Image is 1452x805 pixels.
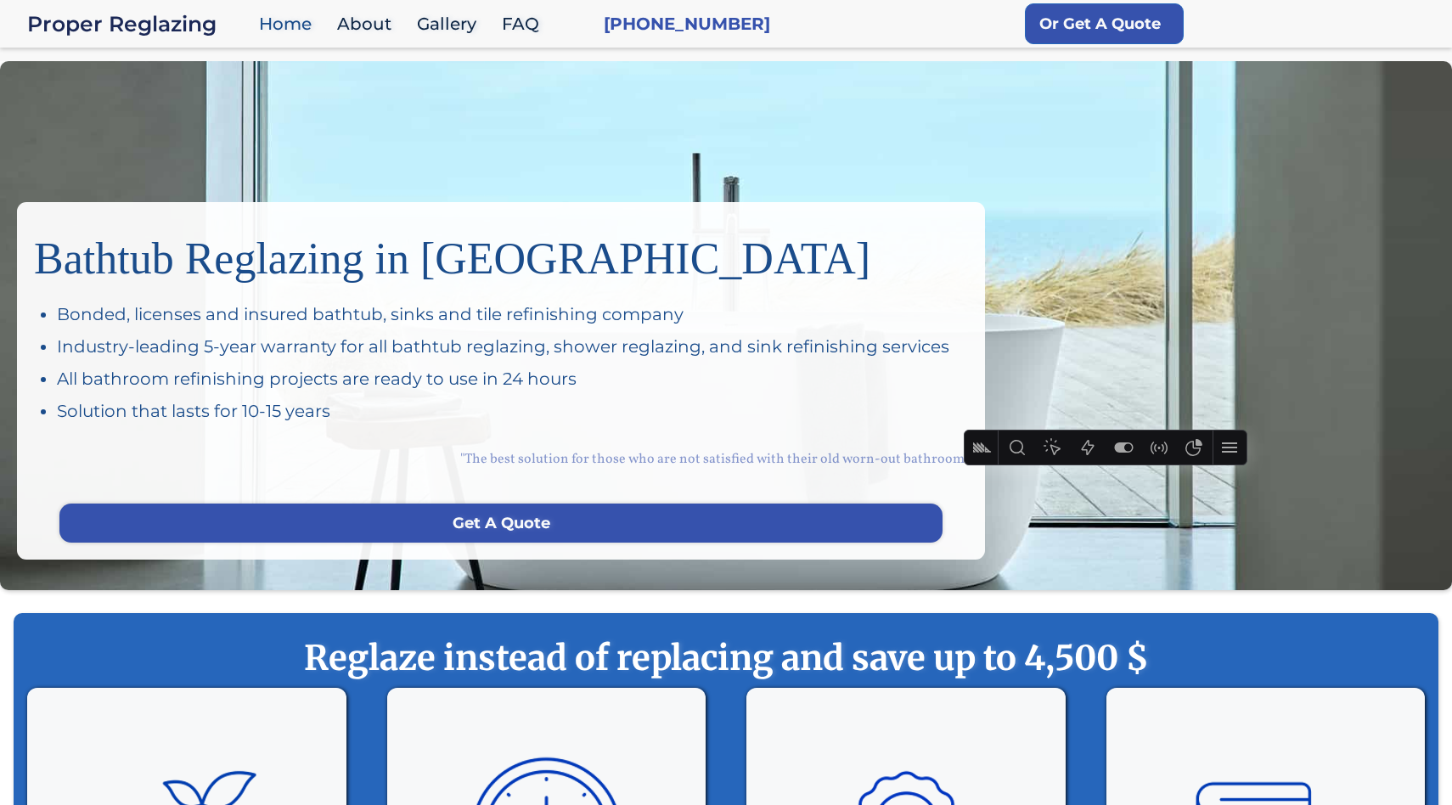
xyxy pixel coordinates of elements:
[34,219,968,285] h1: Bathtub Reglazing in [GEOGRAPHIC_DATA]
[57,335,968,358] div: Industry-leading 5-year warranty for all bathtub reglazing, shower reglazing, and sink refinishin...
[57,367,968,391] div: All bathroom refinishing projects are ready to use in 24 hours
[408,6,493,42] a: Gallery
[57,302,968,326] div: Bonded, licenses and insured bathtub, sinks and tile refinishing company
[493,6,556,42] a: FAQ
[250,6,329,42] a: Home
[34,431,968,487] div: "The best solution for those who are not satisfied with their old worn-out bathroom"
[604,12,770,36] a: [PHONE_NUMBER]
[329,6,408,42] a: About
[48,637,1404,679] strong: Reglaze instead of replacing and save up to 4,500 $
[59,504,943,543] a: Get A Quote
[27,12,250,36] a: Proper Reglazing
[57,399,968,423] div: Solution that lasts for 10-15 years
[1025,3,1184,44] a: Or Get A Quote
